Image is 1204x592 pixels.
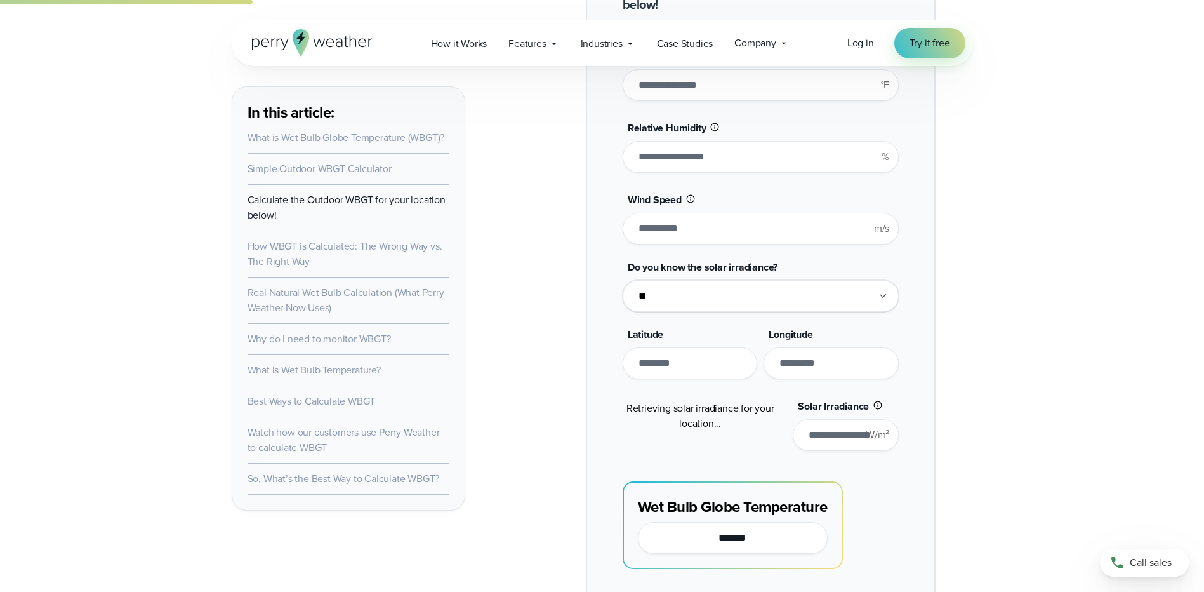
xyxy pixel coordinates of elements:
a: How WBGT is Calculated: The Wrong Way vs. The Right Way [248,239,442,269]
span: Call sales [1130,555,1172,570]
span: Relative Humidity [628,121,706,135]
span: Wind Speed [628,192,682,207]
span: Features [508,36,546,51]
a: Watch how our customers use Perry Weather to calculate WBGT [248,425,440,455]
a: Try it free [894,28,965,58]
a: What is Wet Bulb Temperature? [248,363,381,377]
a: Simple Outdoor WBGT Calculator [248,161,392,176]
a: So, What’s the Best Way to Calculate WBGT? [248,471,440,486]
a: Real Natural Wet Bulb Calculation (What Perry Weather Now Uses) [248,285,444,315]
a: Case Studies [646,30,724,57]
a: How it Works [420,30,498,57]
span: How it Works [431,36,487,51]
a: Call sales [1100,549,1189,577]
a: What is Wet Bulb Globe Temperature (WBGT)? [248,130,445,145]
a: Calculate the Outdoor WBGT for your location below! [248,192,446,222]
span: Industries [581,36,623,51]
a: Log in [847,36,874,51]
span: Log in [847,36,874,50]
span: Retrieving solar irradiance for your location... [626,401,774,431]
span: Solar Irradiance [798,399,869,414]
span: Case Studies [657,36,713,51]
span: Company [734,36,776,51]
a: Best Ways to Calculate WBGT [248,394,376,408]
span: Try it free [910,36,950,51]
span: Latitude [628,327,663,342]
span: Longitude [769,327,812,342]
h3: In this article: [248,102,449,123]
span: Do you know the solar irradiance? [628,260,777,274]
a: Why do I need to monitor WBGT? [248,332,391,346]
